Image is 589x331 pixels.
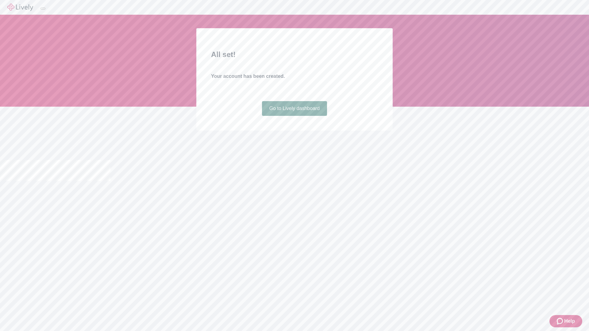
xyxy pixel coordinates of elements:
[549,315,582,327] button: Zendesk support iconHelp
[211,49,378,60] h2: All set!
[7,4,33,11] img: Lively
[211,73,378,80] h4: Your account has been created.
[557,318,564,325] svg: Zendesk support icon
[262,101,327,116] a: Go to Lively dashboard
[564,318,575,325] span: Help
[40,8,45,10] button: Log out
